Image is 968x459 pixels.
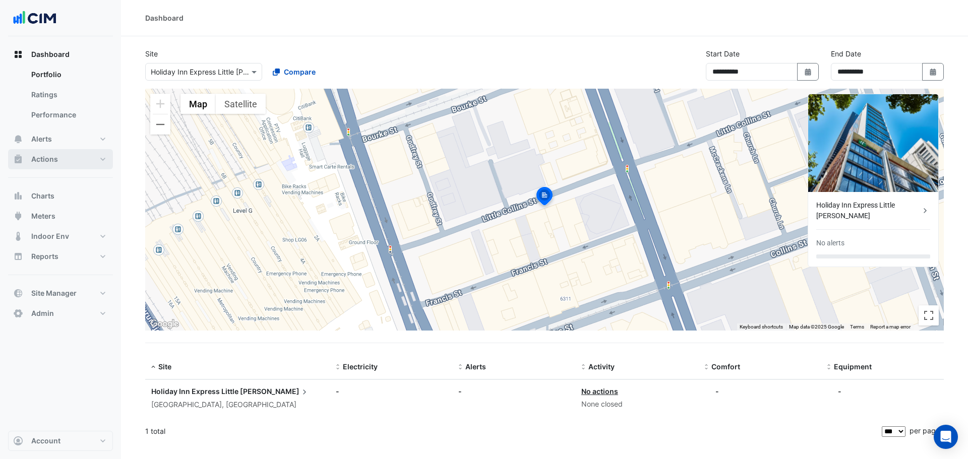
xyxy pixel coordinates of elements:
span: Actions [31,154,58,164]
div: 1 total [145,419,880,444]
label: Site [145,48,158,59]
app-icon: Admin [13,308,23,318]
span: Electricity [343,362,378,371]
span: per page [910,426,940,435]
button: Dashboard [8,44,113,64]
div: Open Intercom Messenger [934,425,958,449]
label: Start Date [706,48,740,59]
span: Comfort [711,362,740,371]
button: Admin [8,303,113,323]
app-icon: Reports [13,251,23,261]
a: Open this area in Google Maps (opens a new window) [148,317,181,331]
button: Site Manager [8,283,113,303]
app-icon: Dashboard [13,49,23,59]
img: site-pin-selected.svg [533,185,556,210]
span: Reports [31,251,58,261]
fa-icon: Select Date [804,68,813,76]
a: Terms (opens in new tab) [850,324,864,330]
a: No actions [581,387,618,396]
button: Zoom out [150,114,170,135]
div: Dashboard [145,13,184,23]
app-icon: Indoor Env [13,231,23,241]
a: Ratings [23,85,113,105]
fa-icon: Select Date [929,68,938,76]
button: Zoom in [150,94,170,114]
span: Alerts [31,134,52,144]
div: - [336,386,447,397]
button: Show satellite imagery [216,94,266,114]
app-icon: Site Manager [13,288,23,298]
app-icon: Alerts [13,134,23,144]
a: Performance [23,105,113,125]
button: Alerts [8,129,113,149]
img: Holiday Inn Express Little Collins [808,94,938,192]
div: Holiday Inn Express Little [PERSON_NAME] [816,200,920,221]
span: Account [31,436,60,446]
button: Compare [266,63,322,81]
span: Meters [31,211,55,221]
button: Reports [8,246,113,267]
div: No alerts [816,238,844,248]
span: Charts [31,191,54,201]
span: Admin [31,308,54,318]
label: End Date [831,48,861,59]
span: Activity [588,362,615,371]
a: Portfolio [23,64,113,85]
button: Meters [8,206,113,226]
app-icon: Charts [13,191,23,201]
button: Indoor Env [8,226,113,246]
div: Dashboard [8,64,113,129]
app-icon: Actions [13,154,23,164]
button: Charts [8,186,113,206]
button: Toggle fullscreen view [919,305,939,325]
span: Indoor Env [31,231,69,241]
img: Google [148,317,181,331]
span: Dashboard [31,49,70,59]
span: [PERSON_NAME] [240,386,310,397]
div: - [458,386,569,397]
app-icon: Meters [13,211,23,221]
div: [GEOGRAPHIC_DATA], [GEOGRAPHIC_DATA] [151,399,324,411]
img: Company Logo [12,8,57,28]
button: Keyboard shortcuts [740,323,783,331]
span: Compare [284,67,316,77]
button: Account [8,431,113,451]
div: None closed [581,399,692,410]
span: Equipment [834,362,872,371]
span: Site [158,362,171,371]
button: Actions [8,149,113,169]
a: Report a map error [870,324,911,330]
span: Holiday Inn Express Little [151,387,238,396]
span: Map data ©2025 Google [789,324,844,330]
span: Alerts [465,362,486,371]
div: - [838,386,841,397]
button: Show street map [180,94,216,114]
span: Site Manager [31,288,77,298]
div: - [715,386,719,397]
